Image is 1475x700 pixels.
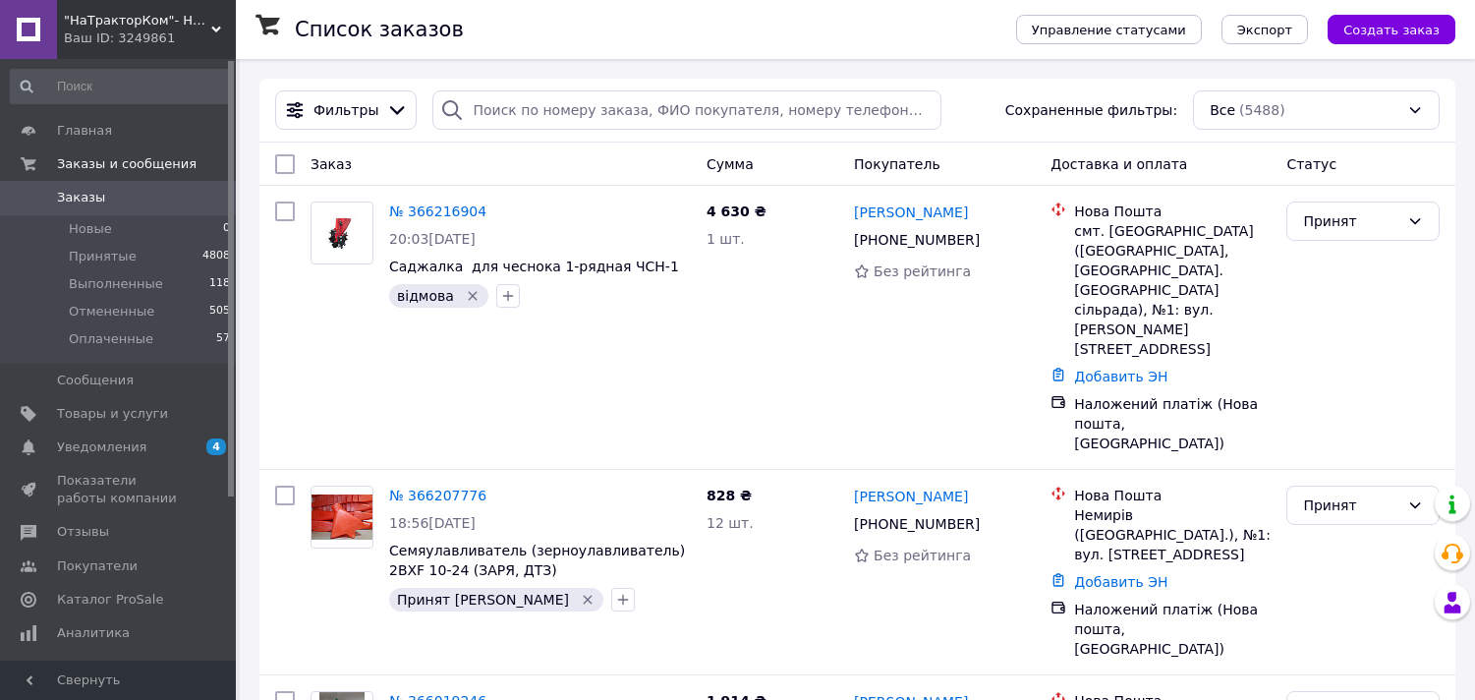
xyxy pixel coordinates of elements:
span: Главная [57,122,112,140]
span: Заказы и сообщения [57,155,197,173]
span: Заказ [311,156,352,172]
a: Фото товару [311,486,373,549]
div: Принят [1303,210,1399,232]
span: Статус [1286,156,1336,172]
span: Все [1210,100,1235,120]
span: Уведомления [57,438,146,456]
span: 4808 [202,248,230,265]
img: Фото товару [312,210,372,257]
a: Фото товару [311,202,373,264]
button: Создать заказ [1328,15,1455,44]
span: Экспорт [1237,23,1292,37]
span: Сообщения [57,372,134,389]
span: 1 шт. [707,231,745,247]
span: Сумма [707,156,754,172]
span: 0 [223,220,230,238]
span: 4 630 ₴ [707,204,766,219]
div: смт. [GEOGRAPHIC_DATA] ([GEOGRAPHIC_DATA], [GEOGRAPHIC_DATA]. [GEOGRAPHIC_DATA] сільрада), №1: ву... [1074,221,1271,359]
span: 505 [209,303,230,321]
span: Заказы [57,189,105,206]
button: Экспорт [1221,15,1308,44]
span: Без рейтинга [874,548,971,563]
a: Создать заказ [1308,21,1455,36]
span: 4 [206,438,226,455]
input: Поиск по номеру заказа, ФИО покупателя, номеру телефона, Email, номеру накладной [432,90,941,130]
span: 18:56[DATE] [389,515,476,531]
span: Покупатель [854,156,940,172]
div: [PHONE_NUMBER] [850,226,984,254]
svg: Удалить метку [465,288,481,304]
span: Фильтры [313,100,378,120]
a: Добавить ЭН [1074,574,1167,590]
span: 12 шт. [707,515,754,531]
span: Аналитика [57,624,130,642]
span: Оплаченные [69,330,153,348]
div: [PHONE_NUMBER] [850,510,984,538]
span: Принят [PERSON_NAME] [397,592,569,608]
a: Саджалка для чеснока 1-рядная ЧСН-1 [389,259,679,274]
span: Отзывы [57,523,109,541]
div: Нова Пошта [1074,202,1271,221]
a: [PERSON_NAME] [854,487,968,506]
input: Поиск [10,69,232,104]
span: 20:03[DATE] [389,231,476,247]
div: Принят [1303,495,1399,516]
span: Инструменты вебмастера и SEO [57,658,182,693]
a: № 366216904 [389,204,486,219]
span: Без рейтинга [874,263,971,279]
h1: Список заказов [295,18,464,41]
img: Фото товару [312,495,372,541]
span: (5488) [1239,102,1285,118]
div: Наложений платіж (Нова пошта, [GEOGRAPHIC_DATA]) [1074,394,1271,453]
span: 828 ₴ [707,488,752,503]
span: Товары и услуги [57,405,168,423]
span: 57 [216,330,230,348]
a: Добавить ЭН [1074,369,1167,384]
div: Нова Пошта [1074,486,1271,505]
span: Принятые [69,248,137,265]
span: 118 [209,275,230,293]
a: № 366207776 [389,488,486,503]
a: Семяулавливатель (зерноулавливатель) 2BXF 10-24 (ЗАРЯ, ДТЗ) [389,543,685,578]
span: Показатели работы компании [57,472,182,507]
span: Управление статусами [1032,23,1186,37]
div: Ваш ID: 3249861 [64,29,236,47]
svg: Удалить метку [580,592,596,608]
span: Покупатели [57,557,138,575]
span: Новые [69,220,112,238]
span: відмова [397,288,454,304]
span: Каталог ProSale [57,591,163,609]
span: Выполненные [69,275,163,293]
span: Доставка и оплата [1050,156,1187,172]
span: "НаТракторКом"- Навісне обладнання та запчастини на трактор, мотоблок [64,12,211,29]
span: Отмененные [69,303,154,321]
span: Сохраненные фильтры: [1005,100,1177,120]
span: Создать заказ [1343,23,1440,37]
button: Управление статусами [1016,15,1202,44]
div: Наложений платіж (Нова пошта, [GEOGRAPHIC_DATA]) [1074,600,1271,659]
div: Немирів ([GEOGRAPHIC_DATA].), №1: вул. [STREET_ADDRESS] [1074,505,1271,564]
a: [PERSON_NAME] [854,203,968,222]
